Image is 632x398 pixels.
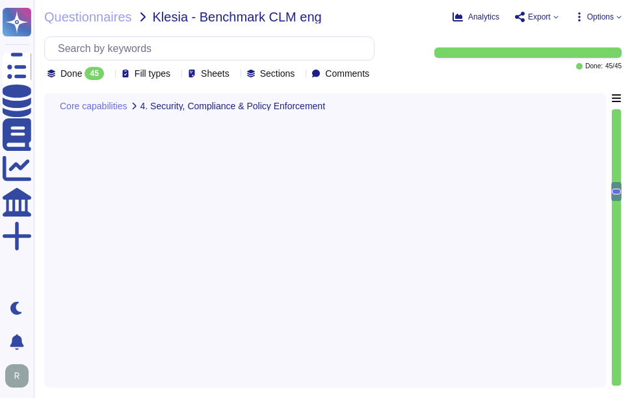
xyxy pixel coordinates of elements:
span: Core capabilities [60,101,127,111]
span: Sheets [201,69,230,78]
button: Analytics [453,12,499,22]
span: Done [60,69,82,78]
span: Comments [325,69,369,78]
span: 4. Security, Compliance & Policy Enforcement [140,101,326,111]
span: Options [587,13,614,21]
span: Analytics [468,13,499,21]
button: user [3,362,38,390]
span: Done: [585,63,603,70]
img: user [5,364,29,388]
span: Fill types [135,69,170,78]
input: Search by keywords [51,37,374,60]
span: Klesia - Benchmark CLM eng [153,10,322,23]
div: 45 [85,67,103,80]
span: Export [528,13,551,21]
span: 45 / 45 [605,63,622,70]
span: Sections [260,69,295,78]
span: Questionnaires [44,10,132,23]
